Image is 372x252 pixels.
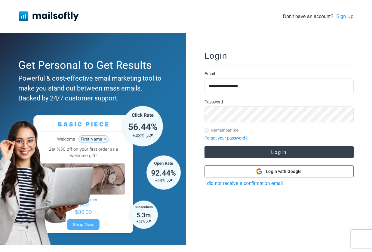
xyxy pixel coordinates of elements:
[211,127,239,134] label: Remember me
[266,168,302,175] span: Login with Google
[204,165,354,177] button: Login with Google
[204,181,283,186] a: I did not receive a confirmation email
[204,71,215,77] label: Email
[283,13,354,20] div: Don't have an account?
[204,146,354,158] button: Login
[19,11,79,21] img: Mailsoftly
[18,57,165,73] div: Get Personal to Get Results
[18,73,165,103] div: Powerful & cost-effective email marketing tool to make you stand out between mass emails. Backed ...
[204,99,223,105] label: Password
[336,13,353,20] a: Sign Up
[204,136,247,140] a: Forgot your password?
[204,51,227,60] span: Login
